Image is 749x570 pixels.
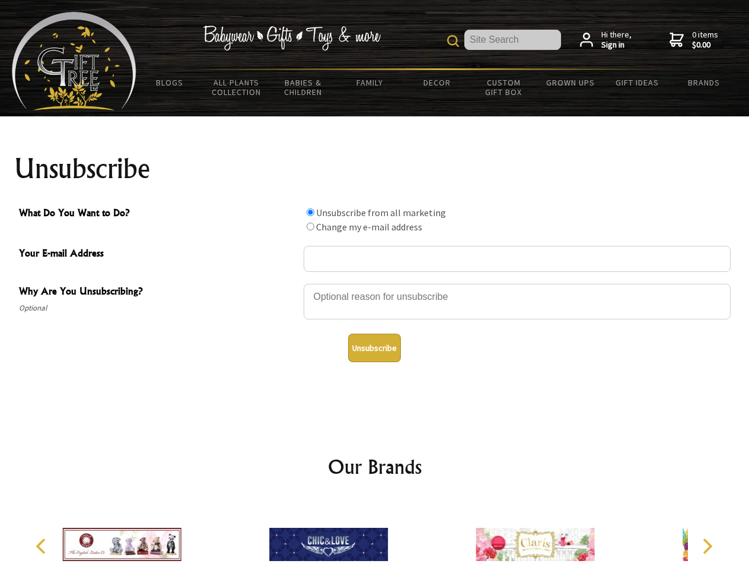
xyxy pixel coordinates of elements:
label: Unsubscribe from all marketing [316,207,446,218]
span: 0 items [692,29,718,50]
img: product search [447,35,459,47]
input: What Do You Want to Do? [307,208,314,216]
a: 0 items$0.00 [670,30,718,50]
img: Babywear - Gifts - Toys & more [203,26,381,50]
textarea: Why Are You Unsubscribing? [304,284,731,319]
span: Why Are You Unsubscribing? [19,284,298,301]
input: Site Search [464,30,561,50]
a: All Plants Collection [203,70,270,104]
a: Brands [671,70,738,95]
span: Hi there, [601,30,632,50]
a: Custom Gift Box [470,70,537,104]
span: What Do You Want to Do? [19,205,298,223]
a: Hi there,Sign in [580,30,632,50]
label: Change my e-mail address [316,221,422,233]
a: Babies & Children [270,70,337,104]
button: Next [694,533,720,559]
strong: $0.00 [692,40,718,50]
h1: Unsubscribe [14,154,735,183]
button: Previous [30,533,56,559]
a: Family [337,70,404,95]
h2: Our Brands [24,452,726,481]
input: Your E-mail Address [304,246,731,272]
img: Babyware - Gifts - Toys and more... [12,12,136,110]
a: Grown Ups [537,70,604,95]
input: What Do You Want to Do? [307,223,314,230]
button: Unsubscribe [348,334,401,362]
a: Decor [403,70,470,95]
strong: Sign in [601,40,632,50]
a: Gift Ideas [604,70,671,95]
a: BLOGS [136,70,203,95]
span: Your E-mail Address [19,246,298,263]
span: Optional [19,301,298,315]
